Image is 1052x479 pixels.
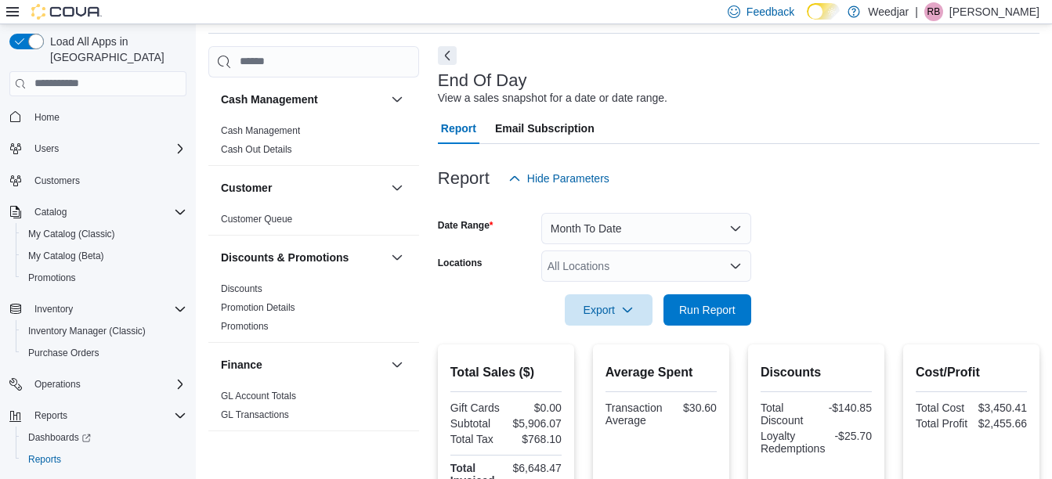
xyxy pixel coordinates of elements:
div: $0.00 [509,402,562,414]
button: Finance [388,355,407,374]
button: Finance [221,357,385,373]
h3: Discounts & Promotions [221,250,349,265]
button: Cash Management [221,92,385,107]
button: Reports [28,406,74,425]
button: Users [28,139,65,158]
div: Gift Cards [450,402,503,414]
button: Catalog [3,201,193,223]
a: Dashboards [22,428,97,447]
button: Cash Management [388,90,407,109]
span: Inventory Manager (Classic) [28,325,146,337]
span: GL Account Totals [221,390,296,402]
button: Discounts & Promotions [221,250,385,265]
span: My Catalog (Classic) [22,225,186,243]
span: Cash Management [221,124,300,137]
span: Users [34,142,59,155]
p: [PERSON_NAME] [949,2,1039,21]
div: Subtotal [450,417,503,430]
span: Cash Out Details [221,143,292,156]
button: Operations [3,373,193,395]
a: Dashboards [16,427,193,448]
button: Customers [3,169,193,192]
a: GL Account Totals [221,391,296,402]
span: Reports [28,406,186,425]
span: Customers [34,175,80,187]
div: Total Profit [916,417,968,430]
span: My Catalog (Classic) [28,228,115,240]
a: Cash Management [221,125,300,136]
div: $3,450.41 [974,402,1027,414]
button: Users [3,138,193,160]
label: Locations [438,257,483,269]
label: Date Range [438,219,493,232]
img: Cova [31,4,102,20]
div: $2,455.66 [974,417,1027,430]
div: -$140.85 [819,402,872,414]
div: $30.60 [668,402,716,414]
button: Export [565,294,653,326]
span: Customers [28,171,186,190]
a: Inventory Manager (Classic) [22,322,152,340]
span: Purchase Orders [28,347,99,359]
div: Finance [208,387,419,430]
button: Discounts & Promotions [388,248,407,267]
div: Loyalty Redemptions [761,430,826,455]
span: RB [927,2,941,21]
a: Discounts [221,283,262,294]
span: Discounts [221,283,262,295]
div: $6,648.47 [509,462,562,474]
h2: Average Spent [606,363,717,382]
a: Customer Queue [221,214,292,225]
h3: Customer [221,180,272,196]
span: Report [441,113,476,144]
button: Promotions [16,267,193,289]
p: Weedjar [868,2,909,21]
button: Inventory [3,298,193,320]
span: Customer Queue [221,213,292,225]
button: Catalog [28,203,73,221]
button: Inventory Manager (Classic) [16,320,193,342]
span: Email Subscription [495,113,595,144]
div: $5,906.07 [509,417,562,430]
button: Reports [16,448,193,470]
span: My Catalog (Beta) [28,250,104,262]
p: | [915,2,918,21]
span: My Catalog (Beta) [22,247,186,265]
button: Operations [28,375,87,394]
span: Operations [28,375,186,394]
a: Home [28,108,66,127]
a: Cash Out Details [221,144,292,155]
h3: Finance [221,357,262,373]
span: Dashboards [28,431,91,444]
div: Total Discount [761,402,813,427]
span: Export [574,294,643,326]
span: Catalog [34,206,67,218]
button: Inventory [28,300,79,319]
h2: Total Sales ($) [450,363,562,382]
input: Dark Mode [807,3,840,20]
div: Cash Management [208,121,419,165]
span: Feedback [747,4,794,20]
a: Promotions [22,268,82,287]
span: Reports [28,453,61,466]
span: Home [34,111,60,124]
div: Total Cost [916,402,968,414]
button: Run Report [663,294,751,326]
span: Purchase Orders [22,344,186,362]
span: Reports [34,409,67,422]
a: My Catalog (Classic) [22,225,121,243]
button: Next [438,46,457,65]
span: Home [28,107,186,127]
span: Promotion Details [221,301,295,314]
h2: Cost/Profit [916,363,1027,382]
div: Total Tax [450,433,503,445]
span: Operations [34,378,81,391]
span: Hide Parameters [527,171,609,186]
a: Reports [22,450,67,469]
div: $768.10 [509,433,562,445]
div: View a sales snapshot for a date or date range. [438,90,667,106]
button: Month To Date [541,213,751,244]
span: Reports [22,450,186,469]
button: Open list of options [729,260,742,272]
